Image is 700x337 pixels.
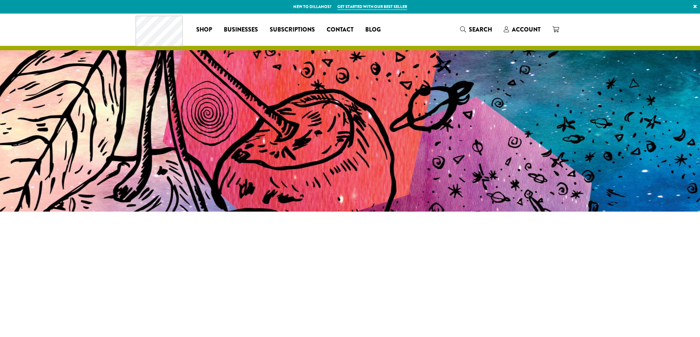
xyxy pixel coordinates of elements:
[512,25,541,34] span: Account
[190,24,218,36] a: Shop
[224,25,258,34] span: Businesses
[337,4,407,10] a: Get started with our best seller
[454,23,498,36] a: Search
[327,25,353,34] span: Contact
[469,25,492,34] span: Search
[196,25,212,34] span: Shop
[270,25,315,34] span: Subscriptions
[365,25,381,34] span: Blog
